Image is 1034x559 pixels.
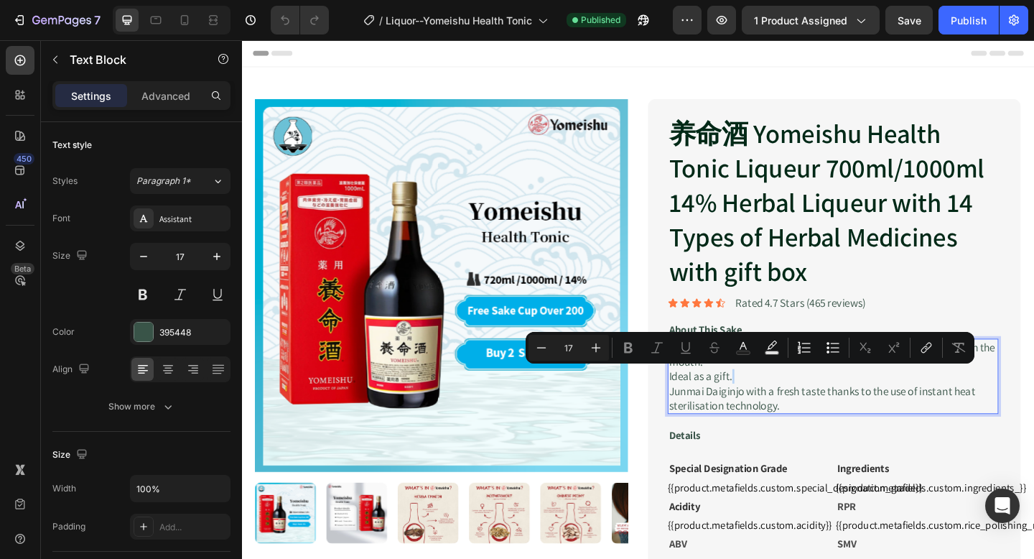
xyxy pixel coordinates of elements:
strong: Acidity [465,499,498,514]
div: Undo/Redo [271,6,329,34]
strong: RPR [648,499,669,514]
div: Beta [11,263,34,274]
span: Save [898,14,921,27]
div: 395448 [159,326,227,339]
div: Size [52,445,90,465]
button: 1 product assigned [742,6,880,34]
div: {{product.metafields.custom.rice_polishing_rate}} [646,519,824,537]
div: Assistant [159,213,227,226]
strong: Details [465,422,499,438]
div: {{product.metafields.custom.special_designation_grade}} [463,479,641,496]
div: Show more [108,399,175,414]
div: 450 [14,153,34,165]
p: Text Block [70,51,192,68]
p: 7 [94,11,101,29]
div: Rich Text Editor. Editing area: main [463,325,823,407]
div: Text style [52,139,92,152]
p: Rated 4.7 Stars (465 reviews) [536,278,679,294]
strong: Ingredients [648,458,704,473]
span: Published [581,14,620,27]
button: Show more [52,394,230,420]
iframe: Design area [242,40,1034,559]
strong: About This Sake [465,308,544,323]
button: Publish [938,6,999,34]
p: Settings [71,88,111,103]
div: Color [52,325,75,338]
span: / [379,13,383,28]
button: Paragraph 1* [130,168,230,194]
div: Add... [159,521,227,534]
div: Editor contextual toolbar [526,332,974,364]
div: Size [52,246,90,266]
span: 1 product assigned [754,13,847,28]
button: Save [885,6,933,34]
input: Auto [131,476,230,502]
div: Styles [52,175,78,188]
div: Align [52,360,93,379]
div: Padding [52,520,85,533]
p: Advanced [141,88,190,103]
span: Paragraph 1* [136,175,191,188]
div: {{product.metafields.custom.acidity}} [463,519,641,537]
p: ABV [465,538,639,559]
div: {{product.metafields.custom.ingredients_}} [646,479,824,496]
h1: 养命酒 Yomeishu Health Tonic Liqueur 700ml/1000ml 14% Herbal Liqueur with 14 Types of Herbal Medicin... [463,81,823,271]
div: Width [52,482,76,495]
div: Publish [951,13,987,28]
strong: Special Designation Grade [465,458,593,473]
div: Open Intercom Messenger [985,489,1020,523]
p: SMV [648,538,822,559]
div: Font [52,212,70,225]
button: 7 [6,6,107,34]
span: Liquor--Yomeishu Health Tonic [386,13,532,28]
p: A fragrance full of elegance and a deep taste that slowly develops in the mouth. Ideal as a gift.... [465,326,821,405]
